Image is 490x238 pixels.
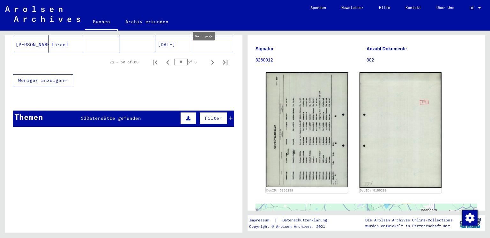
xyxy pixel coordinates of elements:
p: Die Arolsen Archives Online-Collections [365,217,452,223]
div: Themen [14,111,43,123]
b: Signatur [256,46,274,51]
img: Arolsen_neg.svg [5,6,80,22]
a: Archiv erkunden [118,14,176,29]
img: 001.jpg [266,72,348,187]
img: yv_logo.png [458,215,482,231]
p: 302 [367,57,477,63]
b: Anzahl Dokumente [367,46,407,51]
a: Impressum [249,217,274,224]
button: Weniger anzeigen [13,74,73,86]
div: of 3 [174,59,206,65]
p: Copyright © Arolsen Archives, 2021 [249,224,335,229]
button: First page [149,56,161,69]
mat-cell: [PERSON_NAME] [13,37,49,53]
span: Datensätze gefunden [86,115,141,121]
span: Filter [205,115,222,121]
p: wurden entwickelt in Partnerschaft mit [365,223,452,229]
button: Last page [219,56,232,69]
a: Suchen [85,14,118,31]
span: DE [470,6,477,10]
mat-cell: [DATE] [155,37,191,53]
img: Zustimmung ändern [462,210,478,226]
a: DocID: 5150288 [266,189,293,192]
a: Datenschutzerklärung [277,217,335,224]
div: Zustimmung ändern [462,210,477,225]
button: Previous page [161,56,174,69]
div: 26 – 50 of 68 [109,59,138,65]
span: 13 [81,115,86,121]
button: Filter [199,112,227,124]
span: Weniger anzeigen [18,77,64,83]
a: DocID: 5150288 [360,189,387,192]
button: Next page [206,56,219,69]
img: 002.jpg [360,72,442,188]
a: 3260012 [256,57,273,62]
mat-cell: Israel [49,37,85,53]
div: | [249,217,335,224]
